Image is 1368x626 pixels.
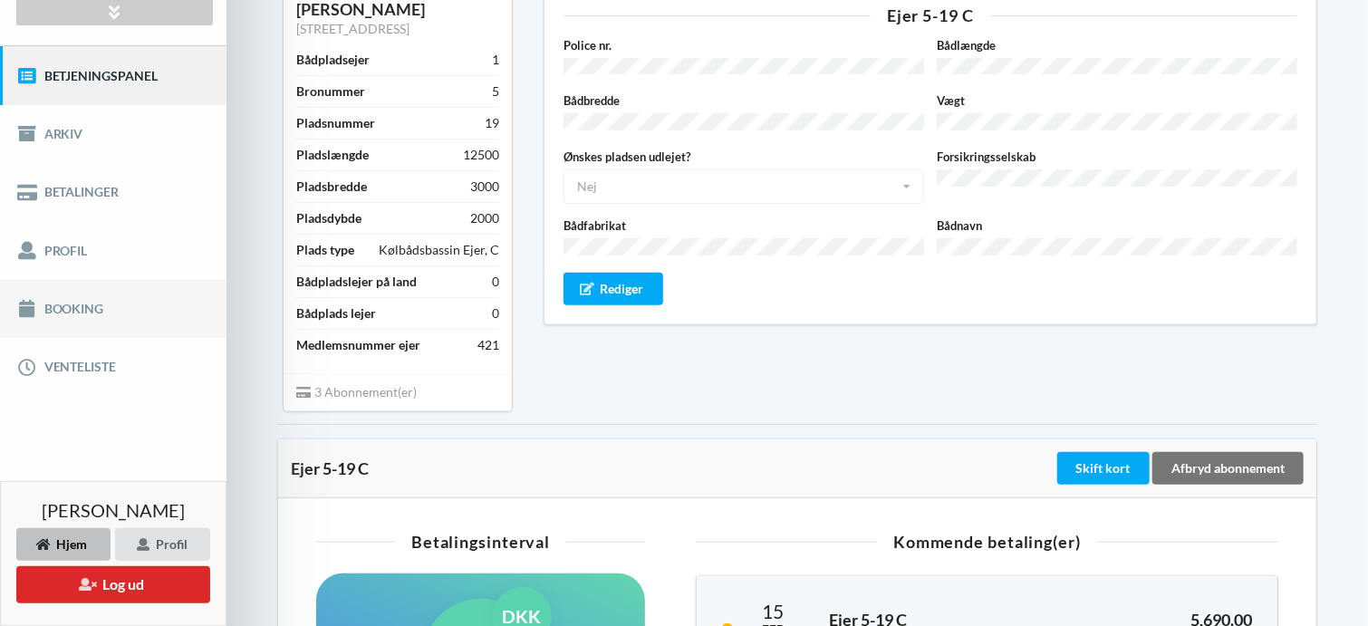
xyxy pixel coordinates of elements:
[16,566,210,603] button: Log ud
[937,36,1297,54] label: Bådlængde
[564,7,1297,24] div: Ejer 5-19 C
[296,21,409,36] a: [STREET_ADDRESS]
[492,304,499,323] div: 0
[564,148,924,166] label: Ønskes pladsen udlejet?
[463,146,499,164] div: 12500
[296,51,370,69] div: Bådpladsejer
[296,336,420,354] div: Medlemsnummer ejer
[477,336,499,354] div: 421
[296,241,354,259] div: Plads type
[485,114,499,132] div: 19
[758,602,787,621] div: 15
[296,273,417,291] div: Bådpladslejer på land
[296,114,375,132] div: Pladsnummer
[115,528,210,561] div: Profil
[16,528,111,561] div: Hjem
[296,304,376,323] div: Bådplads lejer
[470,178,499,196] div: 3000
[937,217,1297,235] label: Bådnavn
[296,209,361,227] div: Pladsdybde
[937,148,1297,166] label: Forsikringsselskab
[316,534,645,550] div: Betalingsinterval
[564,217,924,235] label: Bådfabrikat
[470,209,499,227] div: 2000
[564,91,924,110] label: Bådbredde
[296,146,369,164] div: Pladslængde
[492,82,499,101] div: 5
[492,51,499,69] div: 1
[564,36,924,54] label: Police nr.
[696,534,1278,550] div: Kommende betaling(er)
[564,273,663,305] div: Rediger
[379,241,499,259] div: Kølbådsbassin Ejer, C
[291,459,1054,477] div: Ejer 5-19 C
[296,82,365,101] div: Bronummer
[492,273,499,291] div: 0
[1057,452,1150,485] div: Skift kort
[42,501,185,519] span: [PERSON_NAME]
[1152,452,1304,485] div: Afbryd abonnement
[937,91,1297,110] label: Vægt
[296,384,417,400] span: 3 Abonnement(er)
[296,178,367,196] div: Pladsbredde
